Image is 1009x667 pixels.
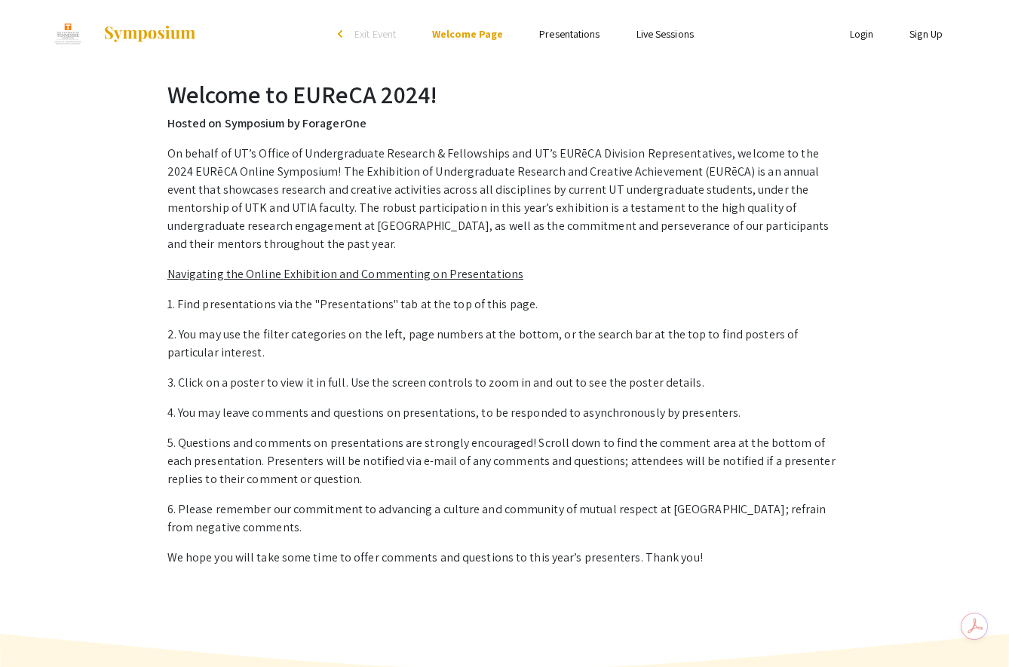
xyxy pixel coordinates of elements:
[167,80,842,109] h2: Welcome to EUReCA 2024!
[338,29,347,38] div: arrow_back_ios
[48,15,87,53] img: EUReCA 2024
[850,27,874,41] a: Login
[167,434,842,488] p: 5. Questions and comments on presentations are strongly encouraged! Scroll down to find the comme...
[636,27,694,41] a: Live Sessions
[539,27,600,41] a: Presentations
[167,115,842,133] p: Hosted on Symposium by ForagerOne
[167,295,842,314] p: 1. Find presentations via the "Presentations" tab at the top of this page.
[167,404,842,422] p: 4. You may leave comments and questions on presentations, to be responded to asynchronously by pr...
[432,27,503,41] a: Welcome Page
[167,326,842,362] p: 2. You may use the filter categories on the left, page numbers at the bottom, or the search bar a...
[167,500,842,537] p: 6. Please remember our commitment to advancing a culture and community of mutual respect at [GEOG...
[103,25,197,43] img: Symposium by ForagerOne
[167,145,842,253] p: On behalf of UT’s Office of Undergraduate Research & Fellowships and UT’s EURēCA Division Represe...
[909,27,943,41] a: Sign Up
[11,599,64,656] iframe: Chat
[354,27,396,41] span: Exit Event
[167,266,523,282] u: Navigating the Online Exhibition and Commenting on Presentations
[48,15,197,53] a: EUReCA 2024
[167,549,842,567] p: We hope you will take some time to offer comments and questions to this year’s presenters. Thank ...
[167,374,842,392] p: 3. Click on a poster to view it in full. Use the screen controls to zoom in and out to see the po...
